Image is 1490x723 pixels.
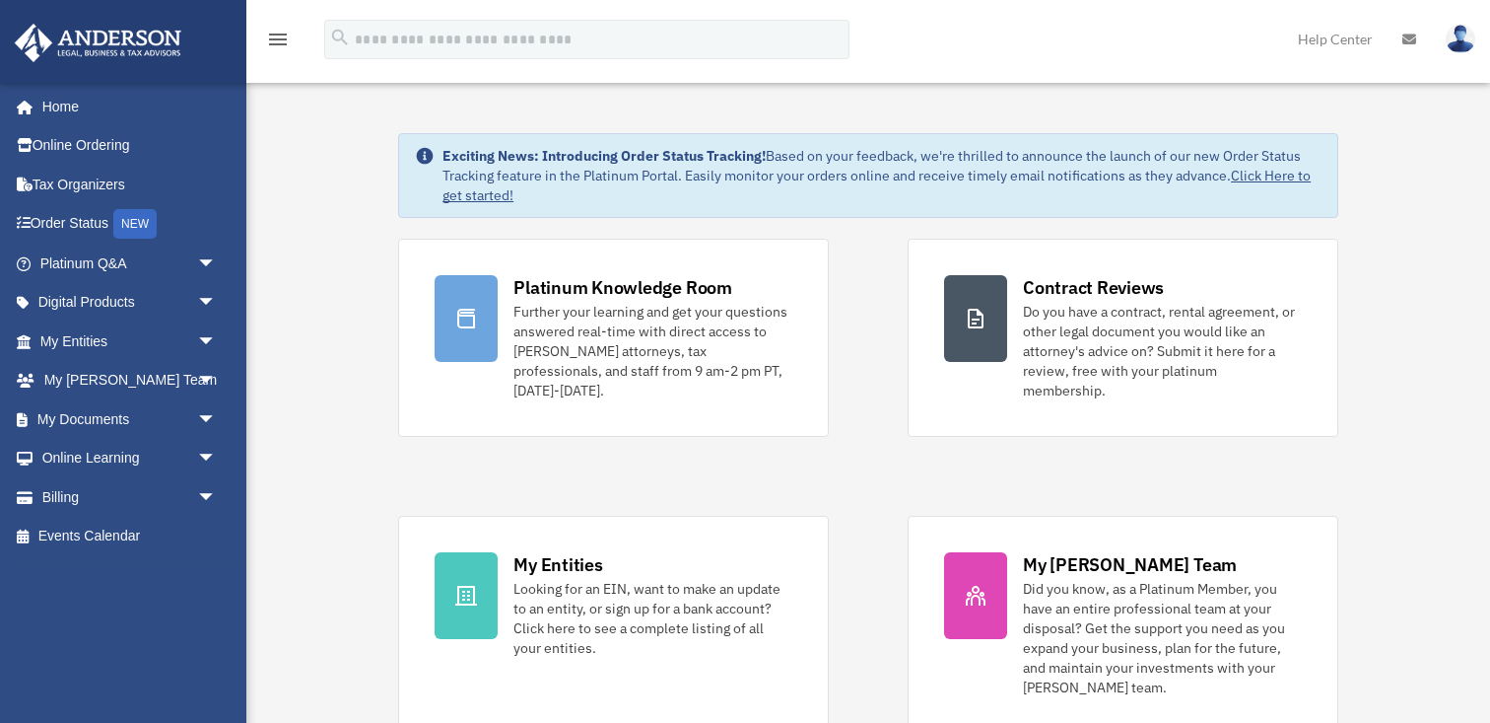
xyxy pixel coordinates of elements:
[113,209,157,239] div: NEW
[329,27,351,48] i: search
[197,244,237,284] span: arrow_drop_down
[197,322,237,362] span: arrow_drop_down
[442,146,1321,205] div: Based on your feedback, we're thrilled to announce the launch of our new Order Status Tracking fe...
[197,399,237,440] span: arrow_drop_down
[14,322,246,361] a: My Entitiesarrow_drop_down
[14,165,246,204] a: Tax Organizers
[197,283,237,324] span: arrow_drop_down
[513,579,792,658] div: Looking for an EIN, want to make an update to an entity, or sign up for a bank account? Click her...
[9,24,187,62] img: Anderson Advisors Platinum Portal
[398,239,829,437] a: Platinum Knowledge Room Further your learning and get your questions answered real-time with dire...
[1023,302,1302,400] div: Do you have a contract, rental agreement, or other legal document you would like an attorney's ad...
[1023,552,1237,577] div: My [PERSON_NAME] Team
[197,477,237,518] span: arrow_drop_down
[197,439,237,479] span: arrow_drop_down
[908,239,1338,437] a: Contract Reviews Do you have a contract, rental agreement, or other legal document you would like...
[14,87,237,126] a: Home
[266,28,290,51] i: menu
[442,167,1311,204] a: Click Here to get started!
[197,361,237,401] span: arrow_drop_down
[1023,275,1164,300] div: Contract Reviews
[14,477,246,517] a: Billingarrow_drop_down
[14,361,246,400] a: My [PERSON_NAME] Teamarrow_drop_down
[14,399,246,439] a: My Documentsarrow_drop_down
[442,147,766,165] strong: Exciting News: Introducing Order Status Tracking!
[14,204,246,245] a: Order StatusNEW
[14,439,246,478] a: Online Learningarrow_drop_down
[14,244,246,283] a: Platinum Q&Aarrow_drop_down
[513,552,602,577] div: My Entities
[1023,579,1302,697] div: Did you know, as a Platinum Member, you have an entire professional team at your disposal? Get th...
[513,302,792,400] div: Further your learning and get your questions answered real-time with direct access to [PERSON_NAM...
[14,283,246,323] a: Digital Productsarrow_drop_down
[14,126,246,166] a: Online Ordering
[513,275,732,300] div: Platinum Knowledge Room
[14,517,246,556] a: Events Calendar
[1446,25,1475,53] img: User Pic
[266,35,290,51] a: menu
